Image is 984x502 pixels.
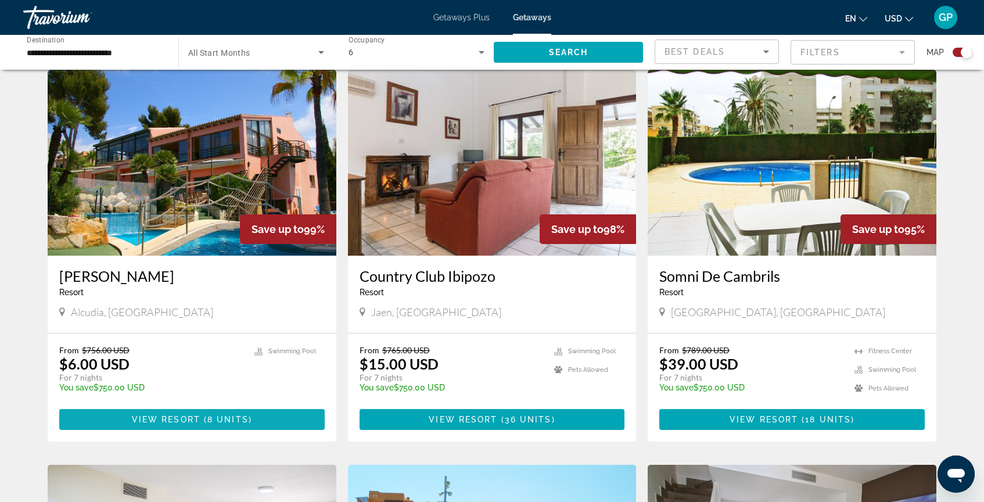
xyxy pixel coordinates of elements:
[207,415,249,424] span: 8 units
[132,415,200,424] span: View Resort
[791,40,915,65] button: Filter
[268,347,316,355] span: Swimming Pool
[659,345,679,355] span: From
[659,383,694,392] span: You save
[59,383,94,392] span: You save
[59,267,325,285] a: [PERSON_NAME]
[868,347,912,355] span: Fitness Center
[360,383,394,392] span: You save
[931,5,961,30] button: User Menu
[926,44,944,60] span: Map
[659,288,684,297] span: Resort
[805,415,851,424] span: 18 units
[868,366,916,374] span: Swimming Pool
[240,214,336,244] div: 99%
[798,415,854,424] span: ( )
[200,415,252,424] span: ( )
[659,355,738,372] p: $39.00 USD
[59,288,84,297] span: Resort
[939,12,953,23] span: GP
[252,223,304,235] span: Save up to
[648,70,936,256] img: 2818O01X.jpg
[360,345,379,355] span: From
[568,366,608,374] span: Pets Allowed
[885,14,902,23] span: USD
[27,35,64,44] span: Destination
[845,14,856,23] span: en
[659,267,925,285] a: Somni De Cambrils
[360,409,625,430] button: View Resort(36 units)
[730,415,798,424] span: View Resort
[505,415,552,424] span: 36 units
[59,383,243,392] p: $750.00 USD
[59,345,79,355] span: From
[429,415,497,424] span: View Resort
[659,383,843,392] p: $750.00 USD
[671,306,885,318] span: [GEOGRAPHIC_DATA], [GEOGRAPHIC_DATA]
[59,409,325,430] button: View Resort(8 units)
[371,306,501,318] span: Jaen, [GEOGRAPHIC_DATA]
[360,383,543,392] p: $750.00 USD
[382,345,430,355] span: $765.00 USD
[659,372,843,383] p: For 7 nights
[360,288,384,297] span: Resort
[665,45,769,59] mat-select: Sort by
[71,306,213,318] span: Alcudia, [GEOGRAPHIC_DATA]
[665,47,725,56] span: Best Deals
[48,70,336,256] img: 2821O01X.jpg
[682,345,730,355] span: $789.00 USD
[348,70,637,256] img: D792I01X.jpg
[349,48,353,57] span: 6
[841,214,936,244] div: 95%
[494,42,643,63] button: Search
[360,355,439,372] p: $15.00 USD
[23,2,139,33] a: Travorium
[497,415,555,424] span: ( )
[540,214,636,244] div: 98%
[852,223,904,235] span: Save up to
[938,456,975,493] iframe: Button to launch messaging window
[360,372,543,383] p: For 7 nights
[568,347,616,355] span: Swimming Pool
[59,355,130,372] p: $6.00 USD
[549,48,588,57] span: Search
[360,267,625,285] a: Country Club Ibipozo
[551,223,604,235] span: Save up to
[59,372,243,383] p: For 7 nights
[885,10,913,27] button: Change currency
[433,13,490,22] a: Getaways Plus
[845,10,867,27] button: Change language
[513,13,551,22] a: Getaways
[659,409,925,430] button: View Resort(18 units)
[82,345,130,355] span: $756.00 USD
[188,48,250,58] span: All Start Months
[349,36,385,44] span: Occupancy
[868,385,908,392] span: Pets Allowed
